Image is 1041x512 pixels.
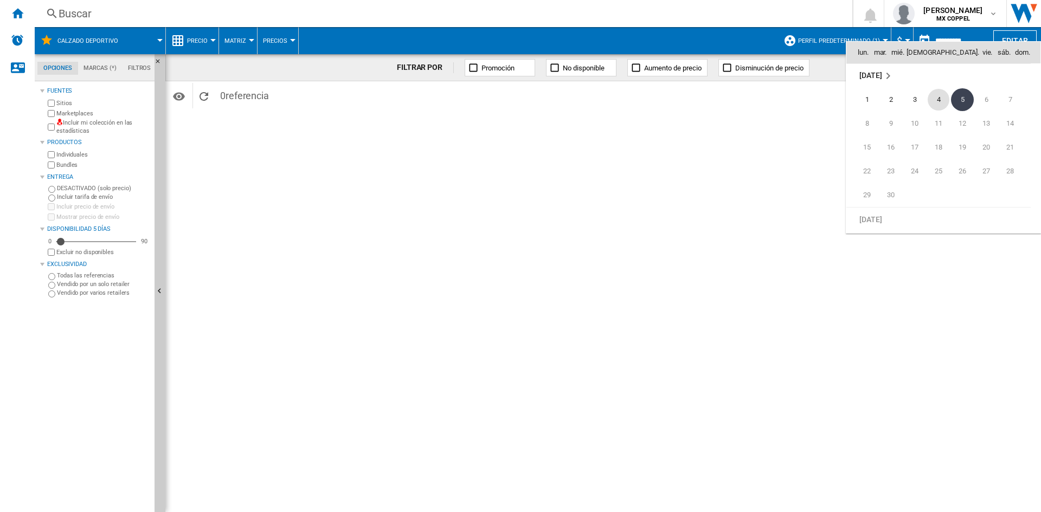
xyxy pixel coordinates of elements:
tr: Week 5 [846,183,1031,208]
td: Monday September 29 2025 [846,183,879,208]
td: Monday September 1 2025 [846,88,879,112]
td: Wednesday September 17 2025 [903,135,927,159]
th: sáb. [995,42,1013,63]
th: mar. [871,42,889,63]
span: 4 [928,89,949,111]
th: dom. [1013,42,1040,63]
td: Saturday September 13 2025 [974,112,998,135]
td: September 2025 [846,63,1031,88]
td: Wednesday September 24 2025 [903,159,927,183]
td: Wednesday September 3 2025 [903,88,927,112]
td: Sunday September 28 2025 [998,159,1031,183]
th: vie. [979,42,995,63]
td: Thursday September 18 2025 [927,135,950,159]
td: Saturday September 20 2025 [974,135,998,159]
td: Tuesday September 2 2025 [879,88,903,112]
td: Monday September 22 2025 [846,159,879,183]
td: Wednesday September 10 2025 [903,112,927,135]
td: Tuesday September 16 2025 [879,135,903,159]
span: [DATE] [859,71,882,80]
span: 3 [904,89,926,111]
th: [DEMOGRAPHIC_DATA]. [907,42,979,63]
td: Monday September 8 2025 [846,112,879,135]
tr: Week undefined [846,207,1031,231]
th: mié. [889,42,907,63]
td: Thursday September 11 2025 [927,112,950,135]
span: 1 [856,89,878,111]
td: Thursday September 25 2025 [927,159,950,183]
td: Saturday September 6 2025 [974,88,998,112]
span: [DATE] [859,215,882,223]
td: Thursday September 4 2025 [927,88,950,112]
td: Sunday September 7 2025 [998,88,1031,112]
td: Tuesday September 23 2025 [879,159,903,183]
md-calendar: Calendar [846,42,1040,233]
td: Sunday September 14 2025 [998,112,1031,135]
td: Friday September 5 2025 [950,88,974,112]
td: Sunday September 21 2025 [998,135,1031,159]
tr: Week 1 [846,88,1031,112]
tr: Week 2 [846,112,1031,135]
td: Friday September 12 2025 [950,112,974,135]
td: Friday September 26 2025 [950,159,974,183]
tr: Week undefined [846,63,1031,88]
td: Friday September 19 2025 [950,135,974,159]
tr: Week 3 [846,135,1031,159]
td: Monday September 15 2025 [846,135,879,159]
tr: Week 4 [846,159,1031,183]
span: 2 [880,89,902,111]
td: Tuesday September 9 2025 [879,112,903,135]
span: 5 [951,88,974,111]
td: Tuesday September 30 2025 [879,183,903,208]
th: lun. [846,42,871,63]
td: Saturday September 27 2025 [974,159,998,183]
